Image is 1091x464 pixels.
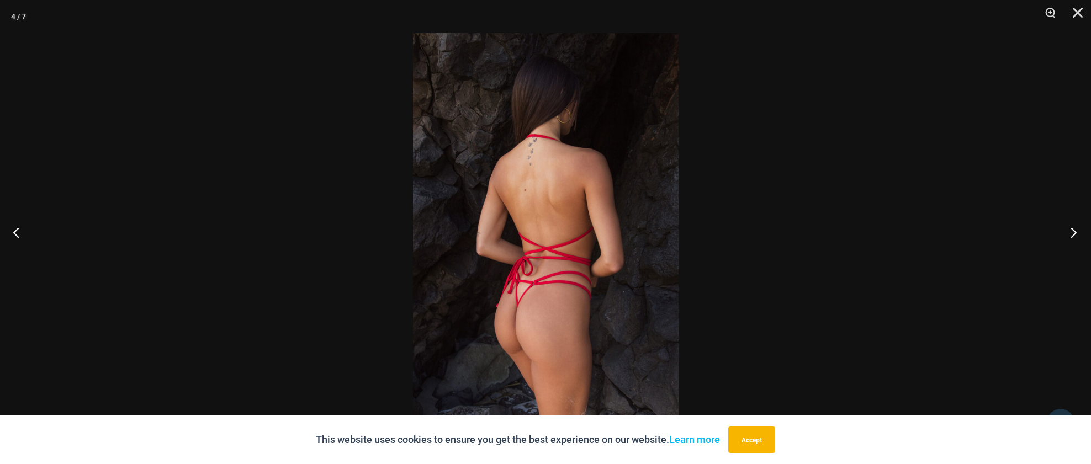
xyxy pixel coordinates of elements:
[11,8,26,25] div: 4 / 7
[316,431,720,448] p: This website uses cookies to ensure you get the best experience on our website.
[413,33,679,431] img: Crystal Waves 327 Halter Top 4149 Thong 03
[1050,205,1091,260] button: Next
[669,434,720,445] a: Learn more
[728,426,775,453] button: Accept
